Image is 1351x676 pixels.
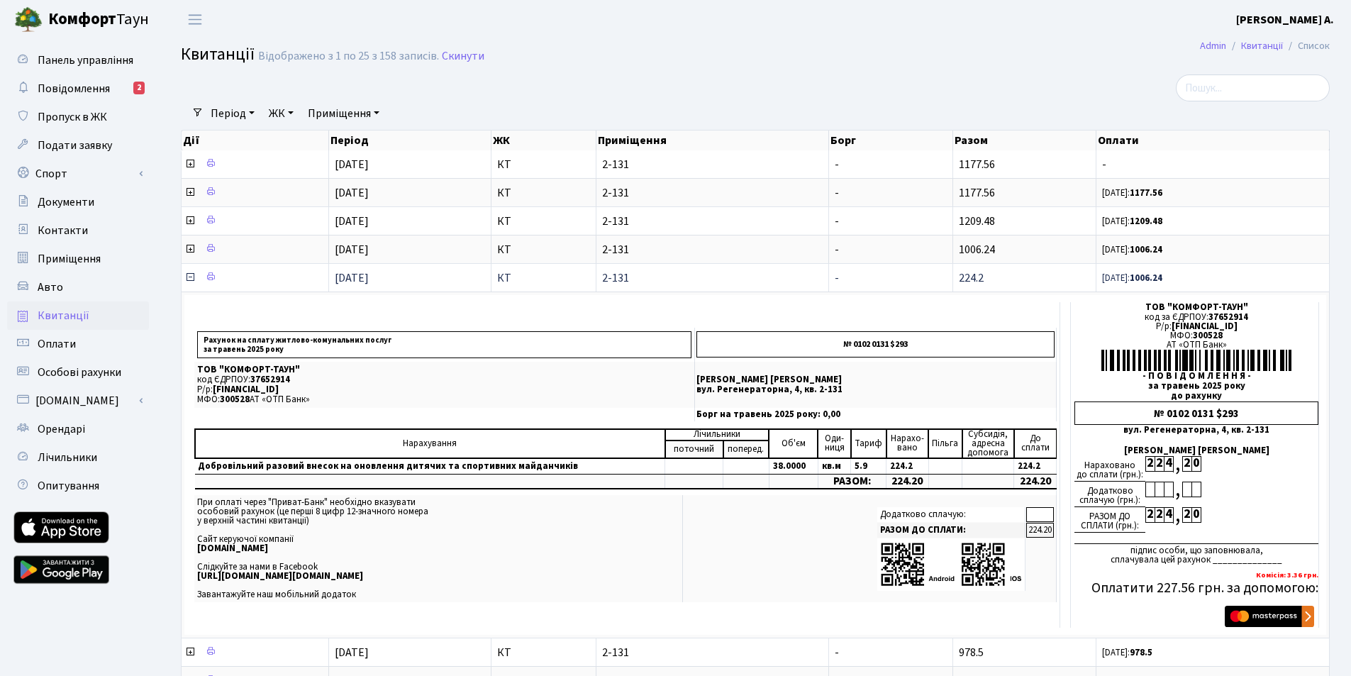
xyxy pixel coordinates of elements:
a: Опитування [7,472,149,500]
b: 1006.24 [1130,272,1162,284]
div: 2 [1155,507,1164,523]
a: [DOMAIN_NAME] [7,387,149,415]
span: Опитування [38,478,99,494]
a: Орендарі [7,415,149,443]
span: КТ [497,647,590,658]
td: кв.м [818,458,850,475]
td: Пільга [928,429,962,458]
div: вул. Регенераторна, 4, кв. 2-131 [1074,426,1318,435]
span: 2-131 [602,647,823,658]
td: 5.9 [851,458,886,475]
a: Спорт [7,160,149,188]
td: Нарахо- вано [886,429,929,458]
a: Приміщення [7,245,149,273]
span: Контакти [38,223,88,238]
td: Об'єм [769,429,818,458]
a: Особові рахунки [7,358,149,387]
small: [DATE]: [1102,272,1162,284]
div: Додатково сплачую (грн.): [1074,482,1145,507]
td: РАЗОМ ДО СПЛАТИ: [877,523,1025,538]
div: 2 [1182,456,1191,472]
span: - [835,214,839,229]
td: 224.2 [886,458,929,475]
a: [PERSON_NAME] А. [1236,11,1334,28]
span: Подати заявку [38,138,112,153]
a: Квитанції [7,301,149,330]
div: 2 [133,82,145,94]
span: Квитанції [181,42,255,67]
span: - [835,270,839,286]
span: Пропуск в ЖК [38,109,107,125]
span: 978.5 [959,645,984,660]
div: № 0102 0131 $293 [1074,401,1318,425]
a: Лічильники [7,443,149,472]
td: Оди- ниця [818,429,850,458]
span: [DATE] [335,214,369,229]
div: за травень 2025 року [1074,382,1318,391]
div: Р/р: [1074,322,1318,331]
td: Тариф [851,429,886,458]
span: Особові рахунки [38,365,121,380]
b: Комісія: 3.36 грн. [1256,570,1318,580]
li: Список [1283,38,1330,54]
span: 1177.56 [959,157,995,172]
span: [DATE] [335,645,369,660]
span: КТ [497,216,590,227]
span: 2-131 [602,272,823,284]
span: Панель управління [38,52,133,68]
th: Період [329,131,492,150]
a: Пропуск в ЖК [7,103,149,131]
a: Панель управління [7,46,149,74]
a: Період [205,101,260,126]
td: Добровільний разовий внесок на оновлення дитячих та спортивних майданчиків [195,458,665,475]
b: 978.5 [1130,646,1152,659]
img: apps-qrcodes.png [880,541,1022,587]
p: код ЄДРПОУ: [197,375,691,384]
img: Masterpass [1225,606,1314,627]
div: 0 [1191,507,1201,523]
p: [PERSON_NAME] [PERSON_NAME] [696,375,1055,384]
small: [DATE]: [1102,187,1162,199]
span: 37652914 [250,373,290,386]
td: поперед. [723,440,769,458]
a: ЖК [263,101,299,126]
th: Борг [829,131,953,150]
span: Квитанції [38,308,89,323]
td: 224.20 [1026,523,1054,538]
button: Переключити навігацію [177,8,213,31]
span: 2-131 [602,216,823,227]
span: КТ [497,159,590,170]
span: КТ [497,272,590,284]
div: Відображено з 1 по 25 з 158 записів. [258,50,439,63]
a: Оплати [7,330,149,358]
a: Приміщення [302,101,385,126]
span: - [835,645,839,660]
div: 2 [1182,507,1191,523]
span: Лічильники [38,450,97,465]
td: РАЗОМ: [818,474,886,489]
div: 2 [1145,507,1155,523]
div: 2 [1145,456,1155,472]
td: Субсидія, адресна допомога [962,429,1014,458]
span: Оплати [38,336,76,352]
span: - [1102,159,1323,170]
span: 1209.48 [959,214,995,229]
td: 224.20 [1014,474,1057,489]
div: 0 [1191,456,1201,472]
p: Рахунок на сплату житлово-комунальних послуг за травень 2025 року [197,331,691,358]
th: Разом [953,131,1096,150]
b: 1177.56 [1130,187,1162,199]
a: Admin [1200,38,1226,53]
p: Р/р: [197,385,691,394]
span: - [835,157,839,172]
td: Нарахування [195,429,665,458]
div: 4 [1164,456,1173,472]
div: [PERSON_NAME] [PERSON_NAME] [1074,446,1318,455]
span: 2-131 [602,159,823,170]
span: Повідомлення [38,81,110,96]
small: [DATE]: [1102,646,1152,659]
a: Подати заявку [7,131,149,160]
th: ЖК [491,131,596,150]
a: Контакти [7,216,149,245]
div: код за ЄДРПОУ: [1074,313,1318,322]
